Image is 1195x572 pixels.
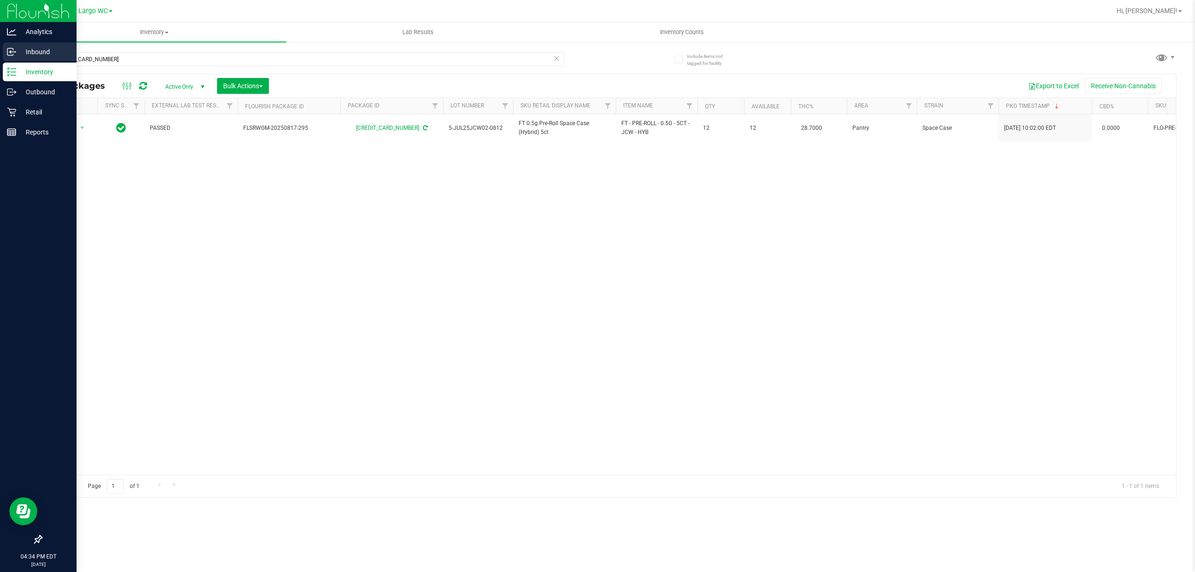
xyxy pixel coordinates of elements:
inline-svg: Retail [7,107,16,117]
a: Filter [222,98,238,114]
span: Sync from Compliance System [422,125,428,131]
a: Pkg Timestamp [1006,103,1061,109]
p: Outbound [16,86,72,98]
span: select [77,121,88,134]
a: Sku Retail Display Name [520,102,590,109]
a: Filter [600,98,616,114]
a: Flourish Package ID [245,103,304,110]
a: Package ID [348,102,380,109]
span: Include items not tagged for facility [687,53,734,67]
a: Filter [498,98,513,114]
button: Receive Non-Cannabis [1085,78,1162,94]
span: Pantry [852,124,911,133]
span: FT 0.5g Pre-Roll Space Case (Hybrid) 5ct [519,119,610,137]
span: Inventory [22,28,286,36]
iframe: Resource center [9,497,37,525]
span: 12 [750,124,785,133]
p: Retail [16,106,72,118]
span: Largo WC [78,7,108,15]
a: Filter [983,98,998,114]
inline-svg: Analytics [7,27,16,36]
input: 1 [107,479,124,494]
inline-svg: Reports [7,127,16,137]
a: THC% [798,103,814,110]
span: 5-JUL25JCW02-0812 [449,124,507,133]
a: Filter [129,98,144,114]
span: [DATE] 10:02:00 EDT [1004,124,1056,133]
span: 1 - 1 of 1 items [1114,479,1167,493]
a: SKU [1155,102,1166,109]
a: Filter [901,98,917,114]
a: [CREDIT_CARD_NUMBER] [356,125,419,131]
span: All Packages [49,81,114,91]
a: Available [752,103,780,110]
p: Reports [16,127,72,138]
p: [DATE] [4,561,72,568]
span: FLSRWGM-20250817-295 [243,124,335,133]
inline-svg: Inbound [7,47,16,56]
button: Export to Excel [1022,78,1085,94]
inline-svg: Outbound [7,87,16,97]
a: Lot Number [450,102,484,109]
span: 0.0000 [1097,121,1125,135]
span: 12 [703,124,738,133]
a: External Lab Test Result [152,102,225,109]
span: Clear [553,52,560,64]
span: Hi, [PERSON_NAME]! [1117,7,1177,14]
a: Filter [428,98,443,114]
a: Item Name [623,102,653,109]
a: Qty [705,103,715,110]
span: Page of 1 [80,479,147,494]
p: 04:34 PM EDT [4,552,72,561]
span: Lab Results [390,28,446,36]
inline-svg: Inventory [7,67,16,77]
span: Bulk Actions [223,82,263,90]
span: Inventory Counts [647,28,717,36]
span: 28.7000 [796,121,827,135]
span: Space Case [922,124,993,133]
p: Inbound [16,46,72,57]
a: CBD% [1099,103,1114,110]
span: FT - PRE-ROLL - 0.5G - 5CT - JCW - HYB [621,119,692,137]
p: Analytics [16,26,72,37]
p: Inventory [16,66,72,78]
input: Search Package ID, Item Name, SKU, Lot or Part Number... [41,52,564,66]
span: In Sync [116,121,126,134]
a: Filter [682,98,697,114]
span: PASSED [150,124,232,133]
a: Area [854,102,868,109]
a: Strain [924,102,943,109]
a: Sync Status [105,102,141,109]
